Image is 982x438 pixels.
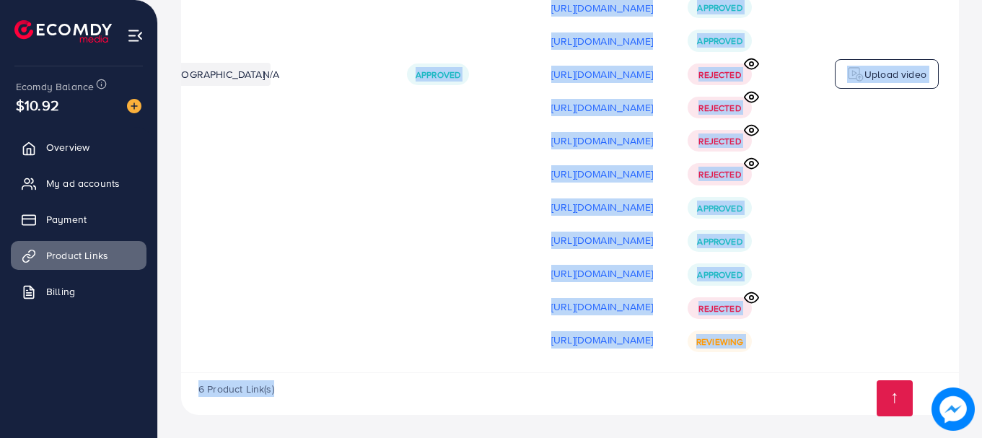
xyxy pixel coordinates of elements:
[698,302,740,315] span: Rejected
[11,277,146,306] a: Billing
[551,99,653,116] p: [URL][DOMAIN_NAME]
[46,248,108,263] span: Product Links
[698,168,740,180] span: Rejected
[696,336,743,348] span: Reviewing
[16,79,94,94] span: Ecomdy Balance
[11,241,146,270] a: Product Links
[16,95,59,115] span: $10.92
[697,1,742,14] span: Approved
[698,135,740,147] span: Rejected
[46,140,89,154] span: Overview
[46,176,120,190] span: My ad accounts
[697,268,742,281] span: Approved
[697,202,742,214] span: Approved
[11,133,146,162] a: Overview
[847,66,864,83] img: logo
[14,20,112,43] img: logo
[551,132,653,149] p: [URL][DOMAIN_NAME]
[46,212,87,227] span: Payment
[127,99,141,113] img: image
[551,298,653,315] p: [URL][DOMAIN_NAME]
[160,63,271,86] li: [GEOGRAPHIC_DATA]
[551,232,653,249] p: [URL][DOMAIN_NAME]
[932,388,973,429] img: image
[46,284,75,299] span: Billing
[698,69,740,81] span: Rejected
[697,235,742,248] span: Approved
[551,331,653,349] p: [URL][DOMAIN_NAME]
[551,198,653,216] p: [URL][DOMAIN_NAME]
[551,66,653,83] p: [URL][DOMAIN_NAME]
[551,32,653,50] p: [URL][DOMAIN_NAME]
[551,265,653,282] p: [URL][DOMAIN_NAME]
[697,35,742,47] span: Approved
[11,205,146,234] a: Payment
[698,102,740,114] span: Rejected
[263,67,279,82] span: N/A
[198,382,274,396] span: 6 Product Link(s)
[416,69,460,81] span: Approved
[127,27,144,44] img: menu
[551,165,653,183] p: [URL][DOMAIN_NAME]
[864,66,926,83] p: Upload video
[11,169,146,198] a: My ad accounts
